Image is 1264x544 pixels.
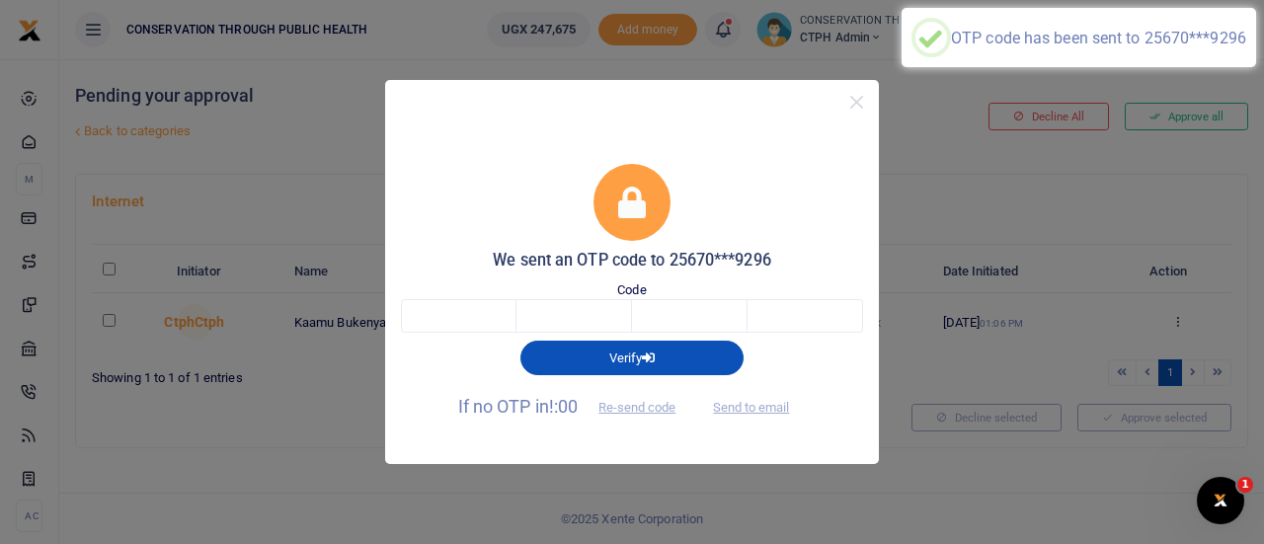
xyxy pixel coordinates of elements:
[617,280,646,300] label: Code
[458,396,693,417] span: If no OTP in
[1237,477,1253,493] span: 1
[1197,477,1244,524] iframe: Intercom live chat
[549,396,578,417] span: !:00
[401,251,863,271] h5: We sent an OTP code to 25670***9296
[520,341,744,374] button: Verify
[842,88,871,117] button: Close
[951,29,1246,47] div: OTP code has been sent to 25670***9296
